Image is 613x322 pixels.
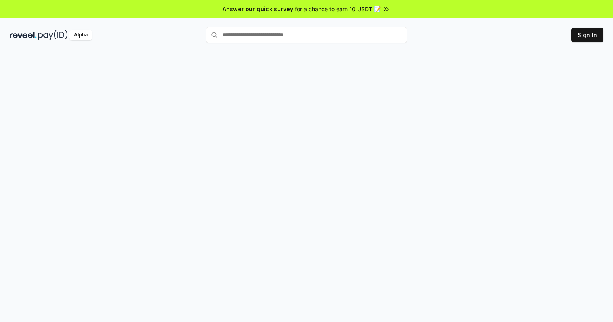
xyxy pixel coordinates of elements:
span: Answer our quick survey [223,5,293,13]
button: Sign In [571,28,603,42]
div: Alpha [69,30,92,40]
img: reveel_dark [10,30,37,40]
span: for a chance to earn 10 USDT 📝 [295,5,381,13]
img: pay_id [38,30,68,40]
